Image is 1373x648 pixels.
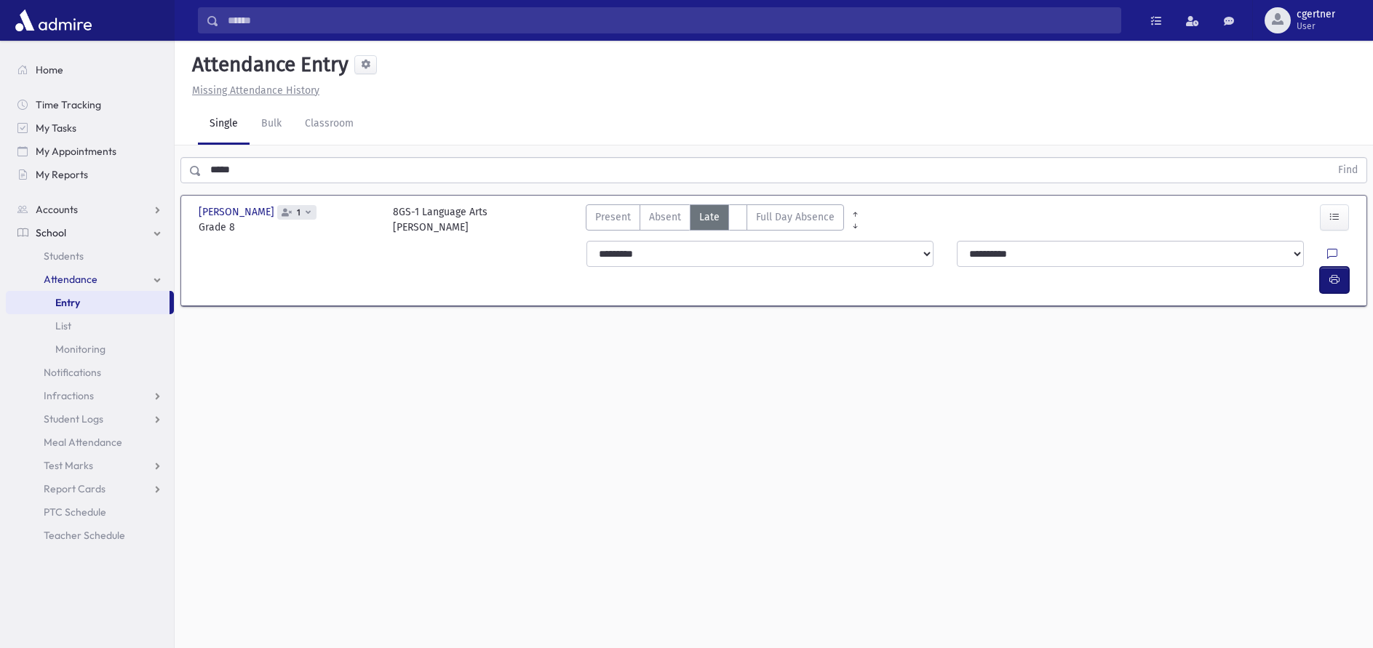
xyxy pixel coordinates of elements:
[219,7,1121,33] input: Search
[44,273,97,286] span: Attendance
[6,268,174,291] a: Attendance
[44,459,93,472] span: Test Marks
[6,244,174,268] a: Students
[44,389,94,402] span: Infractions
[6,198,174,221] a: Accounts
[12,6,95,35] img: AdmirePro
[595,209,631,225] span: Present
[44,249,84,263] span: Students
[192,84,319,97] u: Missing Attendance History
[55,343,106,356] span: Monitoring
[186,52,349,77] h5: Attendance Entry
[55,296,80,309] span: Entry
[36,121,76,135] span: My Tasks
[6,477,174,500] a: Report Cards
[199,220,378,235] span: Grade 8
[6,314,174,337] a: List
[649,209,681,225] span: Absent
[6,163,174,186] a: My Reports
[393,204,487,235] div: 8GS-1 Language Arts [PERSON_NAME]
[6,93,174,116] a: Time Tracking
[6,58,174,81] a: Home
[44,412,103,425] span: Student Logs
[6,407,174,431] a: Student Logs
[1297,20,1335,32] span: User
[36,63,63,76] span: Home
[6,431,174,454] a: Meal Attendance
[36,98,101,111] span: Time Tracking
[293,104,365,145] a: Classroom
[6,500,174,524] a: PTC Schedule
[6,524,174,547] a: Teacher Schedule
[44,436,122,449] span: Meal Attendance
[586,204,844,235] div: AttTypes
[699,209,720,225] span: Late
[6,454,174,477] a: Test Marks
[294,208,303,217] span: 1
[36,203,78,216] span: Accounts
[199,204,277,220] span: [PERSON_NAME]
[6,116,174,140] a: My Tasks
[186,84,319,97] a: Missing Attendance History
[1329,158,1366,183] button: Find
[44,482,106,495] span: Report Cards
[6,221,174,244] a: School
[756,209,835,225] span: Full Day Absence
[36,145,116,158] span: My Appointments
[6,291,170,314] a: Entry
[6,361,174,384] a: Notifications
[6,337,174,361] a: Monitoring
[36,226,66,239] span: School
[44,529,125,542] span: Teacher Schedule
[250,104,293,145] a: Bulk
[55,319,71,332] span: List
[44,505,106,519] span: PTC Schedule
[1297,9,1335,20] span: cgertner
[6,140,174,163] a: My Appointments
[198,104,250,145] a: Single
[44,366,101,379] span: Notifications
[36,168,88,181] span: My Reports
[6,384,174,407] a: Infractions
